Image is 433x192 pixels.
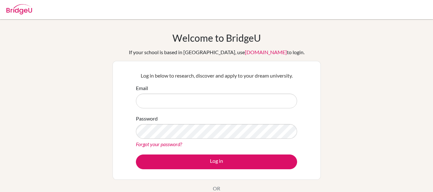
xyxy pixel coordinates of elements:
label: Email [136,84,148,92]
h1: Welcome to BridgeU [172,32,261,44]
div: If your school is based in [GEOGRAPHIC_DATA], use to login. [129,48,304,56]
label: Password [136,115,158,122]
button: Log in [136,154,297,169]
a: [DOMAIN_NAME] [245,49,287,55]
img: Bridge-U [6,4,32,14]
a: Forgot your password? [136,141,182,147]
p: Log in below to research, discover and apply to your dream university. [136,72,297,79]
